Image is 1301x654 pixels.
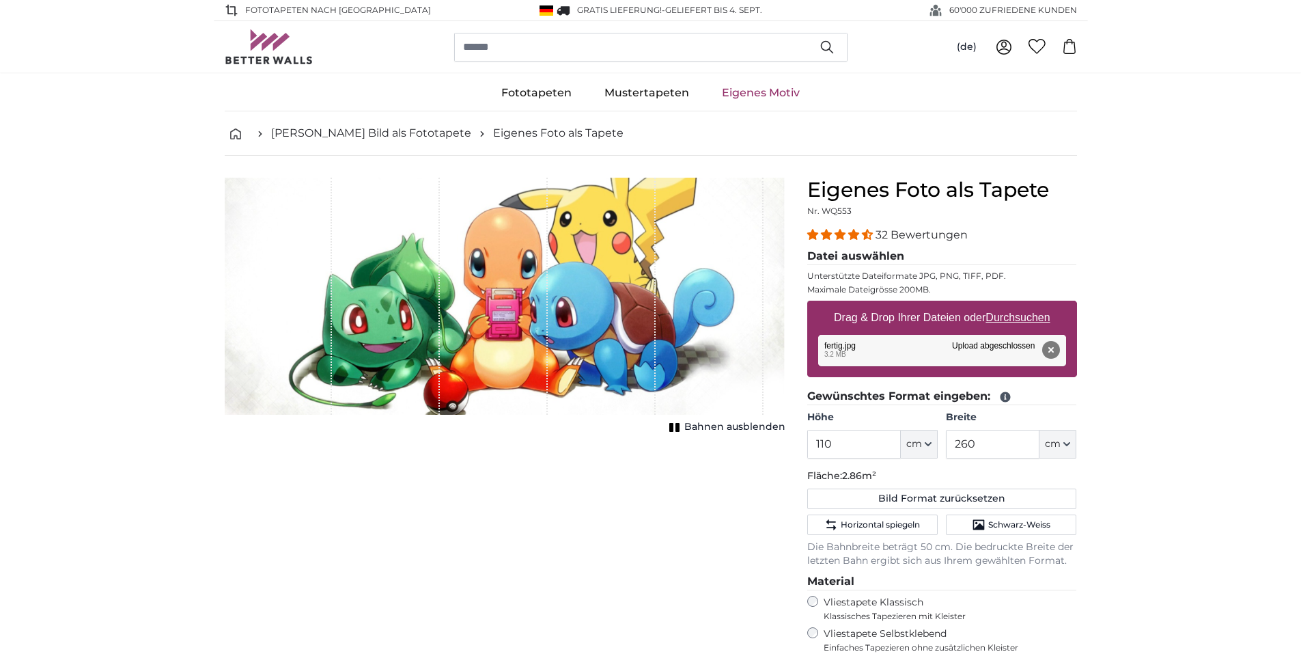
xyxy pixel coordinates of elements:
[988,519,1050,530] span: Schwarz-Weiss
[807,178,1077,202] h1: Eigenes Foto als Tapete
[876,228,968,241] span: 32 Bewertungen
[824,642,1077,653] span: Einfaches Tapezieren ohne zusätzlichen Kleister
[245,4,431,16] span: Fototapeten nach [GEOGRAPHIC_DATA]
[824,596,1065,622] label: Vliestapete Klassisch
[946,411,1076,424] label: Breite
[705,75,816,111] a: Eigenes Motiv
[807,271,1077,282] p: Unterstützte Dateiformate JPG, PNG, TIFF, PDF.
[662,5,762,15] span: -
[485,75,588,111] a: Fototapeten
[588,75,705,111] a: Mustertapeten
[807,573,1077,590] legend: Material
[807,206,852,216] span: Nr. WQ553
[665,418,785,437] button: Bahnen ausblenden
[824,611,1065,622] span: Klassisches Tapezieren mit Kleister
[225,111,1077,156] nav: breadcrumbs
[1045,437,1061,451] span: cm
[807,284,1077,295] p: Maximale Dateigrösse 200MB.
[807,248,1077,265] legend: Datei auswählen
[225,29,313,64] img: Betterwalls
[807,228,876,241] span: 4.31 stars
[807,541,1077,568] p: Die Bahnbreite beträgt 50 cm. Die bedruckte Breite der letzten Bahn ergibt sich aus Ihrem gewählt...
[807,515,938,535] button: Horizontal spiegeln
[828,304,1056,331] label: Drag & Drop Ihrer Dateien oder
[842,469,876,482] span: 2.86m²
[684,420,785,434] span: Bahnen ausblenden
[807,411,938,424] label: Höhe
[824,627,1077,653] label: Vliestapete Selbstklebend
[946,515,1076,535] button: Schwarz-Weiss
[493,125,624,141] a: Eigenes Foto als Tapete
[807,489,1077,509] button: Bild Format zurücksetzen
[577,5,662,15] span: GRATIS Lieferung!
[841,519,920,530] span: Horizontal spiegeln
[225,178,785,437] div: 1 of 1
[985,312,1050,323] u: Durchsuchen
[807,469,1077,483] p: Fläche:
[540,5,553,16] img: Deutschland
[949,4,1077,16] span: 60'000 ZUFRIEDENE KUNDEN
[807,388,1077,405] legend: Gewünschtes Format eingeben:
[901,430,938,459] button: cm
[271,125,471,141] a: [PERSON_NAME] Bild als Fototapete
[1039,430,1076,459] button: cm
[906,437,922,451] span: cm
[946,35,988,59] button: (de)
[665,5,762,15] span: Geliefert bis 4. Sept.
